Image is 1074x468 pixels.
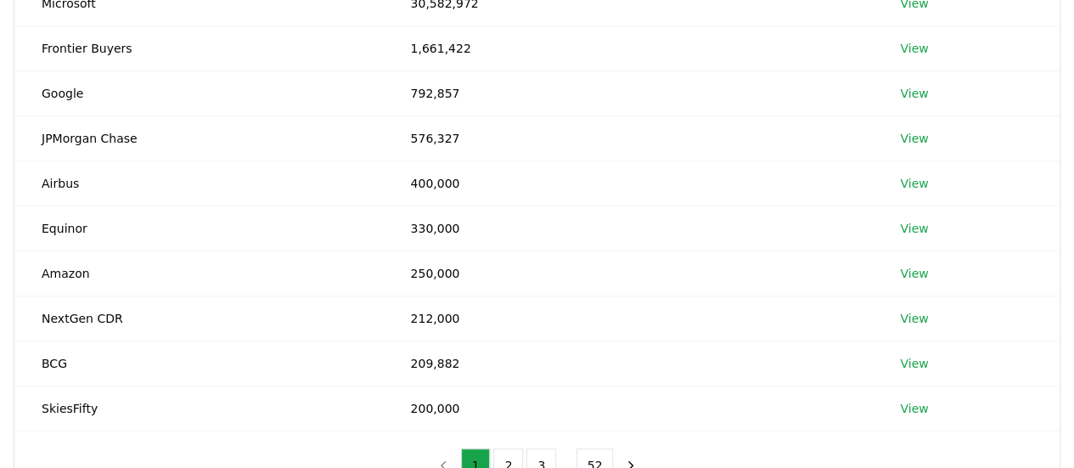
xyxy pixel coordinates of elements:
td: JPMorgan Chase [14,116,383,161]
a: View [900,355,928,372]
a: View [900,130,928,147]
td: Equinor [14,206,383,251]
td: 212,000 [383,296,873,341]
td: 792,857 [383,70,873,116]
a: View [900,220,928,237]
td: 576,327 [383,116,873,161]
a: View [900,175,928,192]
td: Google [14,70,383,116]
td: 400,000 [383,161,873,206]
a: View [900,265,928,282]
td: NextGen CDR [14,296,383,341]
a: View [900,400,928,417]
td: 1,661,422 [383,25,873,70]
a: View [900,310,928,327]
td: 209,882 [383,341,873,386]
a: View [900,40,928,57]
td: BCG [14,341,383,386]
td: Airbus [14,161,383,206]
td: Amazon [14,251,383,296]
td: SkiesFifty [14,386,383,431]
td: Frontier Buyers [14,25,383,70]
a: View [900,85,928,102]
td: 250,000 [383,251,873,296]
td: 200,000 [383,386,873,431]
td: 330,000 [383,206,873,251]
